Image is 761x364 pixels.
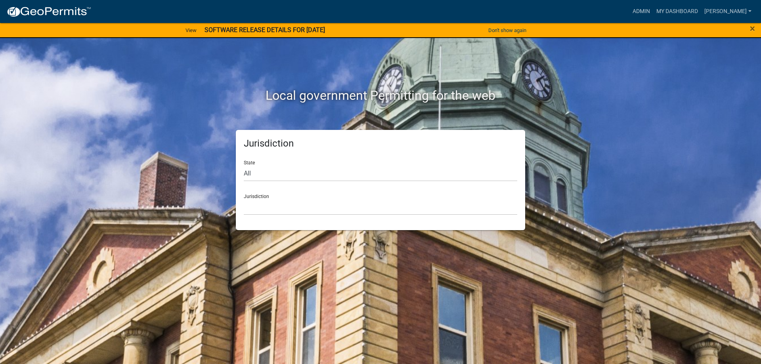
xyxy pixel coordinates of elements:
a: View [182,24,200,37]
a: My Dashboard [653,4,701,19]
strong: SOFTWARE RELEASE DETAILS FOR [DATE] [205,26,325,34]
button: Don't show again [485,24,530,37]
button: Close [750,24,755,33]
a: [PERSON_NAME] [701,4,755,19]
h2: Local government Permitting for the web [161,88,600,103]
h5: Jurisdiction [244,138,517,149]
a: Admin [629,4,653,19]
span: × [750,23,755,34]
